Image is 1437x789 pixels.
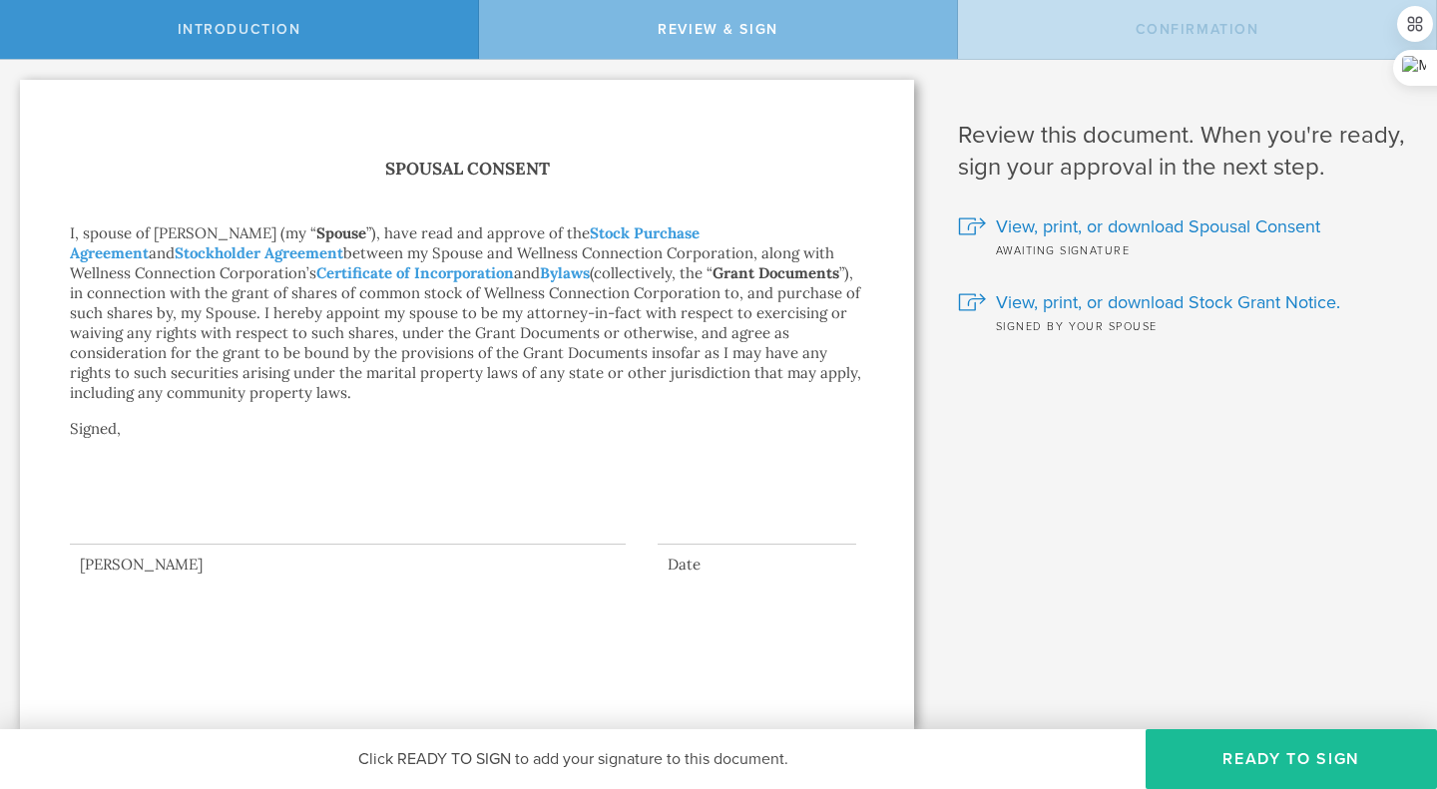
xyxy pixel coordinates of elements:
div: Signed by your spouse [958,315,1407,335]
h1: Spousal Consent [70,155,864,184]
a: Stockholder Agreement [175,243,343,262]
div: [PERSON_NAME] [70,555,626,575]
span: Click READY TO SIGN to add your signature to this document. [358,749,788,769]
div: Date [658,555,856,575]
span: Confirmation [1136,21,1259,38]
a: Stock Purchase Agreement [70,223,700,262]
p: I, spouse of [PERSON_NAME] (my “ ”), have read and approve of the and between my Spouse and Welln... [70,223,864,403]
a: Certificate of Incorporation [316,263,514,282]
span: Review & Sign [658,21,778,38]
p: Signed, [70,419,864,479]
span: View, print, or download Stock Grant Notice. [996,289,1340,315]
iframe: Chat Widget [1337,633,1437,729]
strong: Grant Documents [713,263,839,282]
span: View, print, or download Spousal Consent [996,213,1320,239]
div: Awaiting signature [958,239,1407,259]
h1: Review this document. When you're ready, sign your approval in the next step. [958,120,1407,184]
strong: Spouse [316,223,366,242]
span: Introduction [178,21,301,38]
button: Ready to Sign [1146,729,1437,789]
a: Bylaws [540,263,590,282]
